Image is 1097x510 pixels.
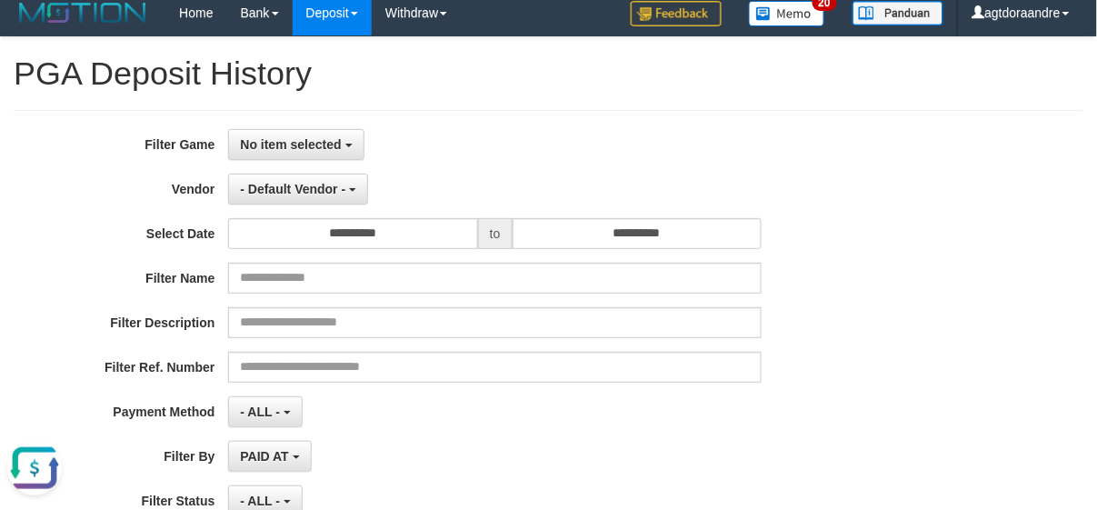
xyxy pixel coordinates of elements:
[228,174,368,205] button: - Default Vendor -
[240,182,345,196] span: - Default Vendor -
[228,396,302,427] button: - ALL -
[631,1,722,26] img: Feedback.jpg
[240,449,288,464] span: PAID AT
[228,129,364,160] button: No item selected
[240,405,280,419] span: - ALL -
[14,55,1083,92] h1: PGA Deposit History
[240,137,341,152] span: No item selected
[7,7,62,62] button: Open LiveChat chat widget
[240,494,280,508] span: - ALL -
[228,441,311,472] button: PAID AT
[478,218,513,249] span: to
[749,1,825,26] img: Button%20Memo.svg
[853,1,943,25] img: panduan.png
